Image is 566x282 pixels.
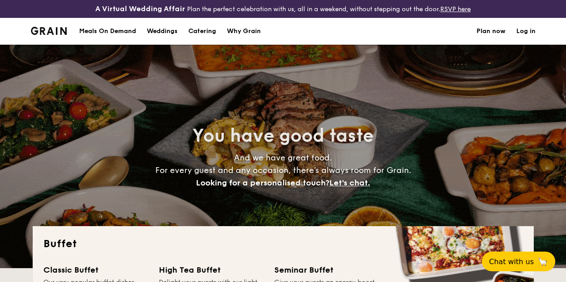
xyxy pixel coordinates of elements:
a: RSVP here [440,5,471,13]
span: You have good taste [192,125,374,147]
div: Plan the perfect celebration with us, all in a weekend, without stepping out the door. [94,4,472,14]
a: Meals On Demand [74,18,141,45]
a: Why Grain [221,18,266,45]
div: Weddings [147,18,178,45]
a: Log in [516,18,536,45]
span: Looking for a personalised touch? [196,178,329,188]
h1: Catering [188,18,216,45]
span: And we have great food. For every guest and any occasion, there’s always room for Grain. [155,153,411,188]
a: Catering [183,18,221,45]
div: Meals On Demand [79,18,136,45]
a: Logotype [31,27,67,35]
span: 🦙 [537,257,548,267]
h4: A Virtual Wedding Affair [95,4,185,14]
button: Chat with us🦙 [482,252,555,271]
a: Plan now [477,18,506,45]
div: Classic Buffet [43,264,148,276]
div: Seminar Buffet [274,264,379,276]
span: Chat with us [489,257,534,266]
img: Grain [31,27,67,35]
div: Why Grain [227,18,261,45]
h2: Buffet [43,237,523,251]
a: Weddings [141,18,183,45]
span: Let's chat. [329,178,370,188]
div: High Tea Buffet [159,264,264,276]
